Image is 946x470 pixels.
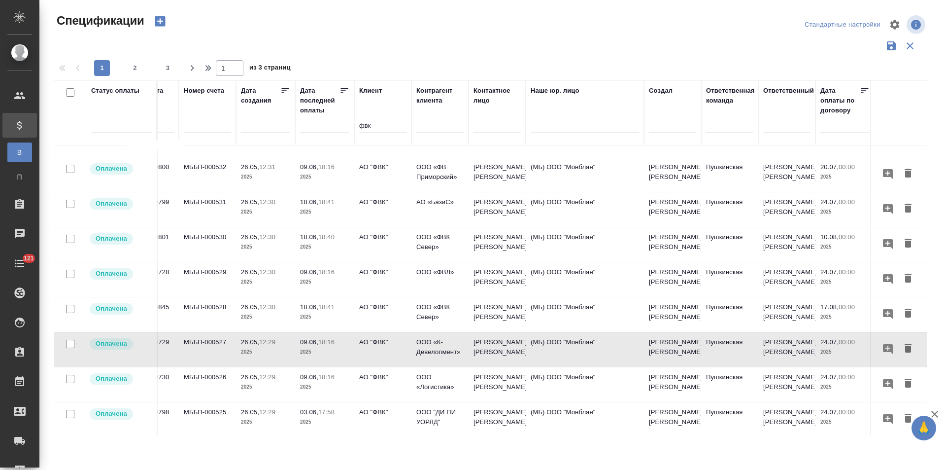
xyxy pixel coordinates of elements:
p: 18:16 [318,268,335,276]
button: Удалить [900,270,916,288]
p: 20.07, [820,163,839,171]
td: [PERSON_NAME] [PERSON_NAME] [469,262,526,297]
a: П [7,167,32,187]
p: 2025 [820,417,870,427]
p: 03.06, [300,408,318,416]
td: [PERSON_NAME] [PERSON_NAME] [758,262,815,297]
p: АО "ФВК" [359,302,406,312]
a: В [7,143,32,162]
p: 18.06, [300,233,318,241]
td: [PERSON_NAME] [PERSON_NAME] [469,192,526,227]
td: (МБ) ООО "Монблан" [526,192,644,227]
div: Ответственная команда [706,86,755,106]
p: 2025 [241,312,290,322]
p: 26.05, [241,303,259,311]
p: 26.05, [241,338,259,346]
p: 18:16 [318,338,335,346]
td: МББП-000527 [179,332,236,367]
p: 09.06, [300,373,318,381]
td: (МБ) ООО "Монблан" [526,297,644,332]
div: Наше юр. лицо [531,86,579,96]
td: [PERSON_NAME] [PERSON_NAME] [758,192,815,227]
td: [PERSON_NAME] [PERSON_NAME] [644,157,701,192]
button: Сбросить фильтры [901,36,919,55]
button: Удалить [900,235,916,253]
p: 2025 [820,207,870,217]
td: [PERSON_NAME] [PERSON_NAME] [758,227,815,262]
p: ООО «ФВ Приморский» [416,162,464,182]
button: 🙏 [912,416,936,440]
span: Настроить таблицу [883,13,907,36]
p: 2025 [241,207,290,217]
p: 26.05, [241,373,259,381]
p: 18:16 [318,373,335,381]
td: МББП-000529 [179,262,236,297]
td: [PERSON_NAME] [PERSON_NAME] [469,297,526,332]
div: Контактное лицо [473,86,521,106]
p: 17.08, [820,303,839,311]
p: ООО «К-Девелопмент» [416,337,464,357]
p: 12:30 [259,268,275,276]
p: 24.07, [820,408,839,416]
p: 18:16 [318,163,335,171]
span: 121 [18,253,40,263]
td: Пушкинская [701,157,758,192]
p: 2025 [241,172,290,182]
p: 12:30 [259,303,275,311]
td: МББП-000532 [179,157,236,192]
td: [PERSON_NAME] [PERSON_NAME] [758,402,815,437]
p: 18:40 [318,233,335,241]
p: Оплачена [96,234,127,244]
p: Оплачена [96,374,127,384]
p: Оплачена [96,269,127,279]
td: МББП-000526 [179,367,236,402]
p: 12:30 [259,233,275,241]
p: 2025 [820,277,870,287]
td: МББП-000531 [179,192,236,227]
p: 26.05, [241,268,259,276]
td: [PERSON_NAME] [PERSON_NAME] [758,332,815,367]
button: Удалить [900,375,916,393]
p: ООО «ФВК Север» [416,302,464,322]
p: 10.08, [820,233,839,241]
p: 00:00 [839,233,855,241]
td: Пушкинская [701,192,758,227]
td: [PERSON_NAME] [PERSON_NAME] [469,157,526,192]
div: Клиент [359,86,382,96]
p: ООО «ФВЛ» [416,267,464,277]
p: 24.07, [820,373,839,381]
p: 18:41 [318,303,335,311]
span: П [12,172,27,182]
td: [PERSON_NAME] [PERSON_NAME] [469,402,526,437]
td: [PERSON_NAME] [PERSON_NAME] [469,332,526,367]
td: (МБ) ООО "Монблан" [526,332,644,367]
p: 17:58 [318,408,335,416]
p: 12:29 [259,408,275,416]
a: 121 [2,251,37,276]
button: Удалить [900,200,916,218]
p: 09.06, [300,163,318,171]
td: [PERSON_NAME] [PERSON_NAME] [644,332,701,367]
p: 09.06, [300,338,318,346]
span: 2 [127,63,143,73]
p: 2025 [241,382,290,392]
p: 2025 [820,172,870,182]
p: 2025 [820,347,870,357]
p: 09.06, [300,268,318,276]
p: 00:00 [839,303,855,311]
p: 2025 [300,277,349,287]
p: 12:29 [259,338,275,346]
span: Посмотреть информацию [907,15,927,34]
td: [PERSON_NAME] [PERSON_NAME] [644,402,701,437]
button: Сохранить фильтры [882,36,901,55]
p: 12:31 [259,163,275,171]
td: (МБ) ООО "Монблан" [526,157,644,192]
div: Ответственный [763,86,814,96]
p: 24.07, [820,268,839,276]
p: 00:00 [839,373,855,381]
td: Пушкинская [701,332,758,367]
p: Оплачена [96,164,127,174]
p: 2025 [820,382,870,392]
p: АО "ФВК" [359,337,406,347]
span: Спецификации [54,13,144,29]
